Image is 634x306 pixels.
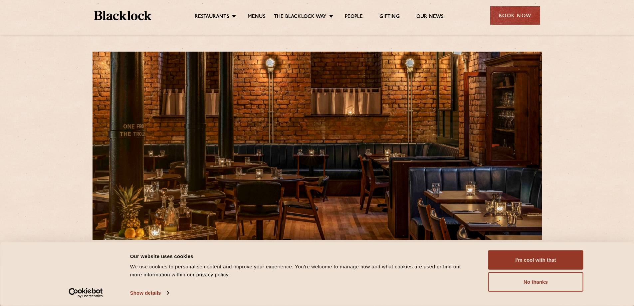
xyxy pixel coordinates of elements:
[379,14,399,21] a: Gifting
[248,14,266,21] a: Menus
[274,14,326,21] a: The Blacklock Way
[130,263,473,279] div: We use cookies to personalise content and improve your experience. You're welcome to manage how a...
[488,272,583,292] button: No thanks
[195,14,229,21] a: Restaurants
[57,288,115,298] a: Usercentrics Cookiebot - opens in a new window
[488,250,583,270] button: I'm cool with that
[130,252,473,260] div: Our website uses cookies
[94,11,152,20] img: BL_Textured_Logo-footer-cropped.svg
[490,6,540,25] div: Book Now
[416,14,444,21] a: Our News
[345,14,363,21] a: People
[130,288,169,298] a: Show details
